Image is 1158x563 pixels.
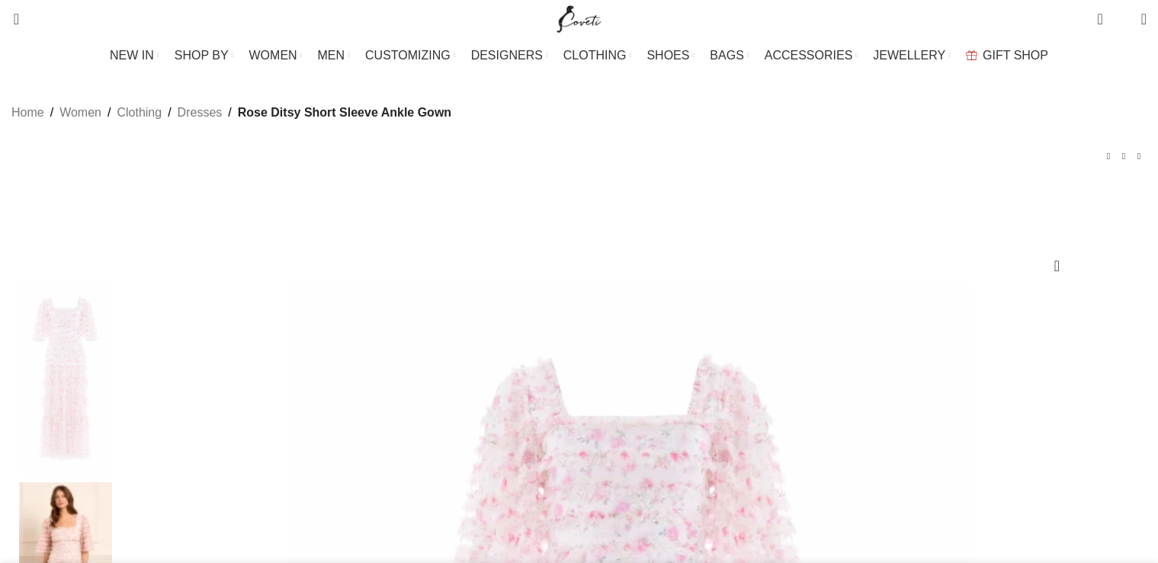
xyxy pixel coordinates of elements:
a: Search [4,4,19,34]
span: DESIGNERS [471,48,543,62]
div: Main navigation [4,40,1154,71]
a: Home [11,103,44,123]
span: NEW IN [110,48,154,62]
span: Rose Ditsy Short Sleeve Ankle Gown [238,103,451,123]
a: Previous product [1101,149,1116,164]
a: BAGS [710,40,749,71]
a: CUSTOMIZING [365,40,456,71]
a: Women [59,103,101,123]
div: My Wishlist [1115,4,1130,34]
a: JEWELLERY [873,40,951,71]
a: SHOP BY [175,40,234,71]
img: Needle and Thread [19,283,112,474]
span: SHOP BY [175,48,229,62]
a: DESIGNERS [471,40,548,71]
a: Next product [1131,149,1147,164]
span: 0 [1099,8,1110,19]
a: 0 [1089,4,1110,34]
a: Dresses [178,103,223,123]
a: CLOTHING [563,40,632,71]
a: GIFT SHOP [966,40,1048,71]
span: GIFT SHOP [983,48,1048,62]
a: SHOES [646,40,694,71]
span: 0 [1118,15,1129,27]
span: ACCESSORIES [765,48,853,62]
a: NEW IN [110,40,159,71]
span: CUSTOMIZING [365,48,451,62]
span: CLOTHING [563,48,627,62]
span: WOMEN [249,48,297,62]
span: JEWELLERY [873,48,945,62]
nav: Breadcrumb [11,103,451,123]
img: GiftBag [966,50,977,60]
a: WOMEN [249,40,303,71]
a: Clothing [117,103,162,123]
span: MEN [318,48,345,62]
a: MEN [318,40,350,71]
span: BAGS [710,48,743,62]
a: ACCESSORIES [765,40,858,71]
span: SHOES [646,48,689,62]
a: Site logo [553,11,605,24]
